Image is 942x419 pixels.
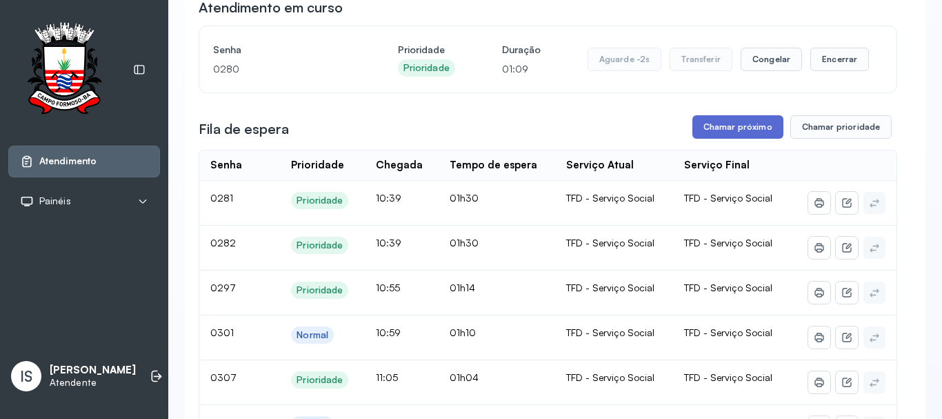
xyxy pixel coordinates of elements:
[684,371,772,383] span: TFD - Serviço Social
[741,48,802,71] button: Congelar
[684,159,750,172] div: Serviço Final
[502,40,541,59] h4: Duração
[450,282,475,293] span: 01h14
[39,195,71,207] span: Painéis
[450,159,537,172] div: Tempo de espera
[14,22,114,118] img: Logotipo do estabelecimento
[297,240,343,251] div: Prioridade
[39,155,97,167] span: Atendimento
[376,282,400,293] span: 10:55
[566,192,662,204] div: TFD - Serviço Social
[376,237,401,249] span: 10:39
[502,59,541,79] p: 01:09
[297,195,343,206] div: Prioridade
[376,327,401,338] span: 10:59
[588,48,662,71] button: Aguarde -2s
[50,377,136,389] p: Atendente
[450,237,479,249] span: 01h30
[684,282,772,293] span: TFD - Serviço Social
[210,282,236,293] span: 0297
[291,159,344,172] div: Prioridade
[398,40,455,59] h4: Prioridade
[50,364,136,377] p: [PERSON_NAME]
[297,284,343,296] div: Prioridade
[566,371,662,384] div: TFD - Serviço Social
[210,371,237,383] span: 0307
[566,159,634,172] div: Serviço Atual
[810,48,869,71] button: Encerrar
[376,159,423,172] div: Chegada
[297,329,328,341] div: Normal
[210,192,233,204] span: 0281
[297,374,343,386] div: Prioridade
[566,282,662,294] div: TFD - Serviço Social
[376,192,401,204] span: 10:39
[213,59,351,79] p: 0280
[684,237,772,249] span: TFD - Serviço Social
[566,327,662,339] div: TFD - Serviço Social
[20,155,148,168] a: Atendimento
[210,159,242,172] div: Senha
[692,115,783,139] button: Chamar próximo
[684,327,772,338] span: TFD - Serviço Social
[376,371,398,383] span: 11:05
[213,40,351,59] h4: Senha
[790,115,892,139] button: Chamar prioridade
[199,119,289,139] h3: Fila de espera
[450,327,476,338] span: 01h10
[450,192,479,204] span: 01h30
[210,327,234,338] span: 0301
[403,62,450,74] div: Prioridade
[684,192,772,204] span: TFD - Serviço Social
[566,237,662,249] div: TFD - Serviço Social
[670,48,732,71] button: Transferir
[210,237,236,249] span: 0282
[450,371,479,383] span: 01h04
